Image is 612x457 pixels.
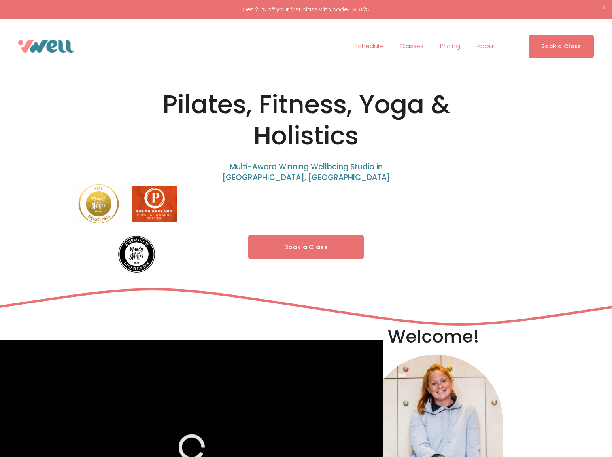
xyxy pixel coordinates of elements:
[400,41,423,52] span: Classes
[529,35,594,58] a: Book a Class
[248,235,364,260] a: Book a Class
[128,89,483,152] h1: Pilates, Fitness, Yoga & Holistics
[440,40,460,53] a: Pricing
[388,325,483,348] h2: Welcome!
[222,161,390,183] span: Multi-Award Winning Wellbeing Studio in [GEOGRAPHIC_DATA], [GEOGRAPHIC_DATA]
[476,40,495,53] a: folder dropdown
[18,40,74,53] img: VWell
[400,40,423,53] a: folder dropdown
[476,41,495,52] span: About
[354,40,383,53] a: Schedule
